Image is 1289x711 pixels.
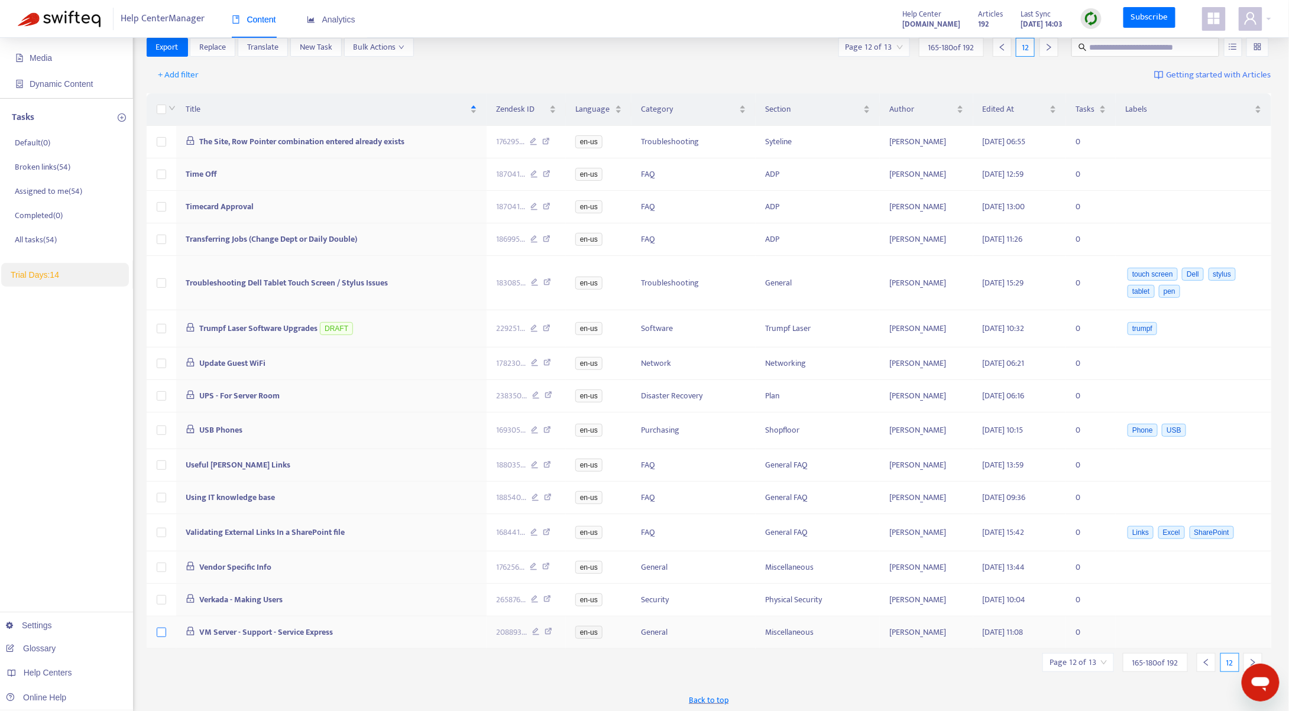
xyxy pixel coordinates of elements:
span: Language [575,103,613,116]
td: Shopfloor [756,413,880,450]
span: Help Center [903,8,942,21]
span: USB [1162,424,1186,437]
span: touch screen [1128,268,1178,281]
span: 229251 ... [496,322,525,335]
strong: 192 [979,18,989,31]
td: [PERSON_NAME] [880,413,973,450]
span: DRAFT [320,322,353,335]
span: en-us [575,389,603,402]
a: Subscribe [1123,7,1175,28]
td: Security [631,584,756,616]
span: Section [765,103,861,116]
td: Purchasing [631,413,756,450]
span: left [998,43,1006,51]
td: 0 [1066,616,1116,649]
td: Plan [756,380,880,413]
span: Analytics [307,15,355,24]
button: New Task [290,38,342,57]
span: + Add filter [158,68,199,82]
span: en-us [575,277,603,290]
span: en-us [575,322,603,335]
img: sync.dc5367851b00ba804db3.png [1084,11,1099,26]
td: 0 [1066,256,1116,310]
span: user [1243,11,1258,25]
span: Media [30,53,52,63]
span: [DATE] 06:21 [983,356,1025,370]
span: 178230 ... [496,357,526,370]
td: 0 [1066,482,1116,514]
td: FAQ [631,158,756,191]
td: [PERSON_NAME] [880,348,973,380]
p: Assigned to me ( 54 ) [15,185,82,197]
span: Update Guest WiFi [199,356,265,370]
span: container [15,80,24,88]
td: [PERSON_NAME] [880,158,973,191]
td: [PERSON_NAME] [880,126,973,158]
th: Section [756,93,880,126]
span: 188035 ... [496,459,526,472]
span: [DATE] 15:42 [983,525,1025,539]
td: [PERSON_NAME] [880,514,973,551]
span: Export [156,41,179,54]
span: trumpf [1128,322,1157,335]
button: Replace [190,38,235,57]
p: Default ( 0 ) [15,137,50,149]
span: right [1045,43,1053,51]
td: 0 [1066,158,1116,191]
span: Links [1128,526,1154,539]
td: ADP [756,223,880,256]
td: [PERSON_NAME] [880,616,973,649]
button: Translate [238,38,288,57]
p: Completed ( 0 ) [15,209,63,222]
td: 0 [1066,223,1116,256]
span: 165 - 180 of 192 [1132,657,1178,669]
span: [DATE] 09:36 [983,491,1026,504]
span: The Site, Row Pointer combination entered already exists [199,135,404,148]
span: right [1249,658,1257,667]
span: lock [186,561,195,571]
span: Trial Days: 14 [11,270,59,280]
span: plus-circle [118,113,126,122]
td: General FAQ [756,482,880,514]
td: [PERSON_NAME] [880,449,973,482]
td: Disaster Recovery [631,380,756,413]
button: Export [147,38,188,57]
span: Useful [PERSON_NAME] Links [186,458,290,472]
strong: [DOMAIN_NAME] [903,18,961,31]
span: [DATE] 06:16 [983,389,1025,402]
td: FAQ [631,514,756,551]
td: Troubleshooting [631,126,756,158]
span: SharePoint [1190,526,1234,539]
td: Miscellaneous [756,551,880,584]
span: Category [641,103,737,116]
td: 0 [1066,551,1116,584]
span: [DATE] 10:15 [983,423,1024,437]
td: Miscellaneous [756,616,880,649]
span: en-us [575,424,603,437]
td: [PERSON_NAME] [880,482,973,514]
span: Validating External Links In a SharePoint file [186,525,345,539]
td: FAQ [631,482,756,514]
span: 186995 ... [496,233,525,246]
td: 0 [1066,380,1116,413]
span: Transferring Jobs (Change Dept or Daily Double) [186,232,357,246]
span: UPS - For Server Room [199,389,280,402]
span: [DATE] 13:59 [983,458,1024,472]
a: Getting started with Articles [1154,66,1271,85]
td: Troubleshooting [631,256,756,310]
td: Syteline [756,126,880,158]
span: 183085 ... [496,277,526,290]
td: 0 [1066,126,1116,158]
p: Broken links ( 54 ) [15,161,70,173]
p: All tasks ( 54 ) [15,233,57,246]
span: down [169,105,176,112]
span: [DATE] 06:55 [983,135,1026,148]
span: lock [186,390,195,400]
span: Tasks [1076,103,1097,116]
span: 169305 ... [496,424,526,437]
span: Excel [1158,526,1185,539]
span: en-us [575,593,603,606]
td: ADP [756,158,880,191]
span: USB Phones [199,423,242,437]
th: Edited At [973,93,1067,126]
